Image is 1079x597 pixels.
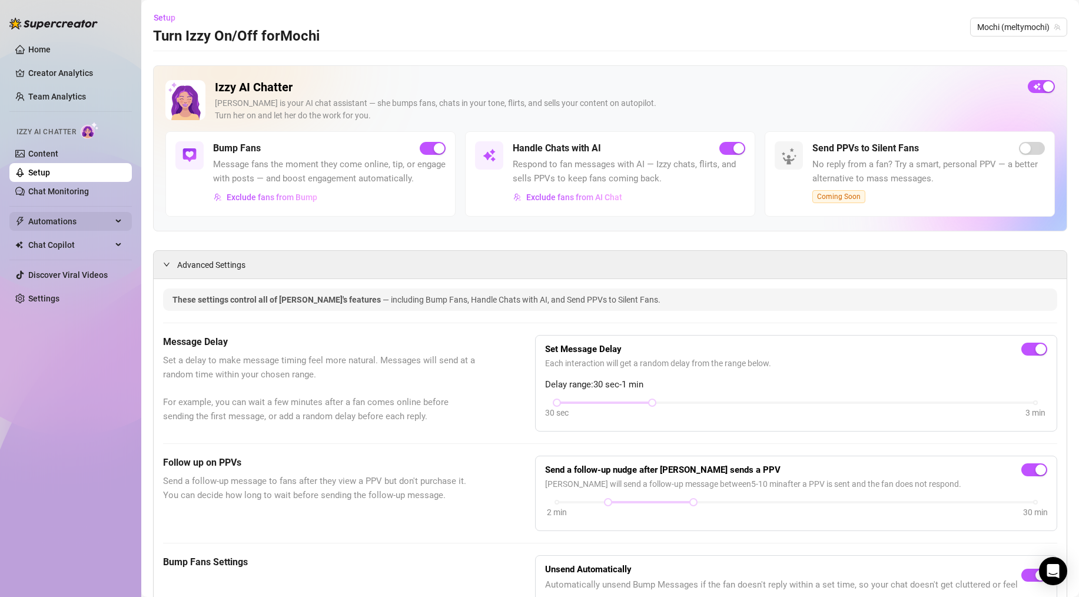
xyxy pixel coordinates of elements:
span: No reply from a fan? Try a smart, personal PPV — a better alternative to mass messages. [812,158,1045,185]
h3: Turn Izzy On/Off for Mochi [153,27,320,46]
strong: Unsend Automatically [545,564,632,575]
a: Content [28,149,58,158]
span: Setup [154,13,175,22]
span: Exclude fans from AI Chat [526,193,622,202]
a: Setup [28,168,50,177]
div: 30 min [1023,506,1048,519]
div: 2 min [547,506,567,519]
a: Discover Viral Videos [28,270,108,280]
span: Set a delay to make message timing feel more natural. Messages will send at a random time within ... [163,354,476,423]
h5: Bump Fans [213,141,261,155]
a: Creator Analytics [28,64,122,82]
span: Advanced Settings [177,258,245,271]
img: svg%3e [513,193,522,201]
span: Exclude fans from Bump [227,193,317,202]
span: Respond to fan messages with AI — Izzy chats, flirts, and sells PPVs to keep fans coming back. [513,158,745,185]
img: svg%3e [214,193,222,201]
strong: Set Message Delay [545,344,622,354]
button: Exclude fans from Bump [213,188,318,207]
div: Open Intercom Messenger [1039,557,1067,585]
span: expanded [163,261,170,268]
h5: Handle Chats with AI [513,141,601,155]
span: Coming Soon [812,190,865,203]
span: Each interaction will get a random delay from the range below. [545,357,1047,370]
span: Chat Copilot [28,236,112,254]
button: Setup [153,8,185,27]
div: 3 min [1025,406,1045,419]
h2: Izzy AI Chatter [215,80,1018,95]
span: Send a follow-up message to fans after they view a PPV but don't purchase it. You can decide how ... [163,475,476,502]
span: Automations [28,212,112,231]
a: Chat Monitoring [28,187,89,196]
a: Home [28,45,51,54]
span: Message fans the moment they come online, tip, or engage with posts — and boost engagement automa... [213,158,446,185]
span: Delay range: 30 sec - 1 min [545,378,1047,392]
span: [PERSON_NAME] will send a follow-up message between 5 - 10 min after a PPV is sent and the fan do... [545,477,1047,490]
strong: Send a follow-up nudge after [PERSON_NAME] sends a PPV [545,465,781,475]
a: Team Analytics [28,92,86,101]
span: — including Bump Fans, Handle Chats with AI, and Send PPVs to Silent Fans. [383,295,660,304]
img: AI Chatter [81,122,99,139]
img: silent-fans-ppv-o-N6Mmdf.svg [781,148,800,167]
a: Settings [28,294,59,303]
span: thunderbolt [15,217,25,226]
button: Exclude fans from AI Chat [513,188,623,207]
span: Mochi (meltymochi) [977,18,1060,36]
img: logo-BBDzfeDw.svg [9,18,98,29]
h5: Bump Fans Settings [163,555,476,569]
span: These settings control all of [PERSON_NAME]'s features [172,295,383,304]
div: [PERSON_NAME] is your AI chat assistant — she bumps fans, chats in your tone, flirts, and sells y... [215,97,1018,122]
h5: Send PPVs to Silent Fans [812,141,919,155]
img: Izzy AI Chatter [165,80,205,120]
img: svg%3e [182,148,197,162]
img: Chat Copilot [15,241,23,249]
h5: Message Delay [163,335,476,349]
div: expanded [163,258,177,271]
div: 30 sec [545,406,569,419]
img: svg%3e [482,148,496,162]
h5: Follow up on PPVs [163,456,476,470]
span: team [1054,24,1061,31]
span: Izzy AI Chatter [16,127,76,138]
